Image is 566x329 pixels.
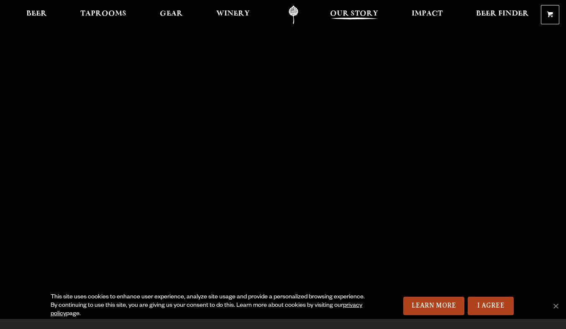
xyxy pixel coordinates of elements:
span: Gear [160,10,183,17]
a: I Agree [468,297,514,315]
a: Beer [21,5,52,24]
a: Winery [211,5,255,24]
a: Impact [406,5,448,24]
a: Gear [154,5,188,24]
span: Taprooms [80,10,126,17]
a: privacy policy [51,303,362,318]
span: Beer [26,10,47,17]
a: Our Story [325,5,384,24]
span: Impact [412,10,443,17]
span: Our Story [330,10,378,17]
span: Winery [216,10,250,17]
span: Beer Finder [476,10,529,17]
span: No [551,302,560,310]
a: Beer Finder [471,5,534,24]
a: Taprooms [75,5,132,24]
a: Learn More [403,297,465,315]
div: This site uses cookies to enhance user experience, analyze site usage and provide a personalized ... [51,293,365,319]
a: Odell Home [278,5,309,24]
